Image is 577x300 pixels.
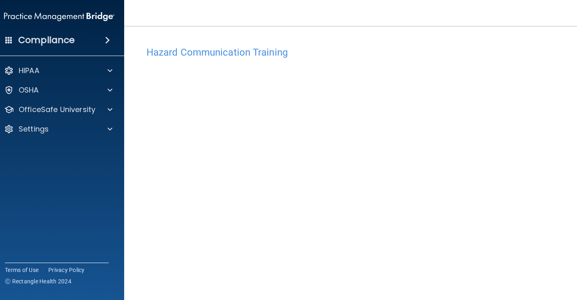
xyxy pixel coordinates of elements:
[18,35,75,46] h4: Compliance
[146,47,560,58] h4: Hazard Communication Training
[4,124,112,134] a: Settings
[4,105,112,114] a: OfficeSafe University
[4,85,112,95] a: OSHA
[5,266,39,274] a: Terms of Use
[4,9,114,25] img: PMB logo
[19,124,49,134] p: Settings
[4,66,112,76] a: HIPAA
[19,85,39,95] p: OSHA
[5,277,71,285] span: Ⓒ Rectangle Health 2024
[48,266,85,274] a: Privacy Policy
[19,66,39,76] p: HIPAA
[19,105,95,114] p: OfficeSafe University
